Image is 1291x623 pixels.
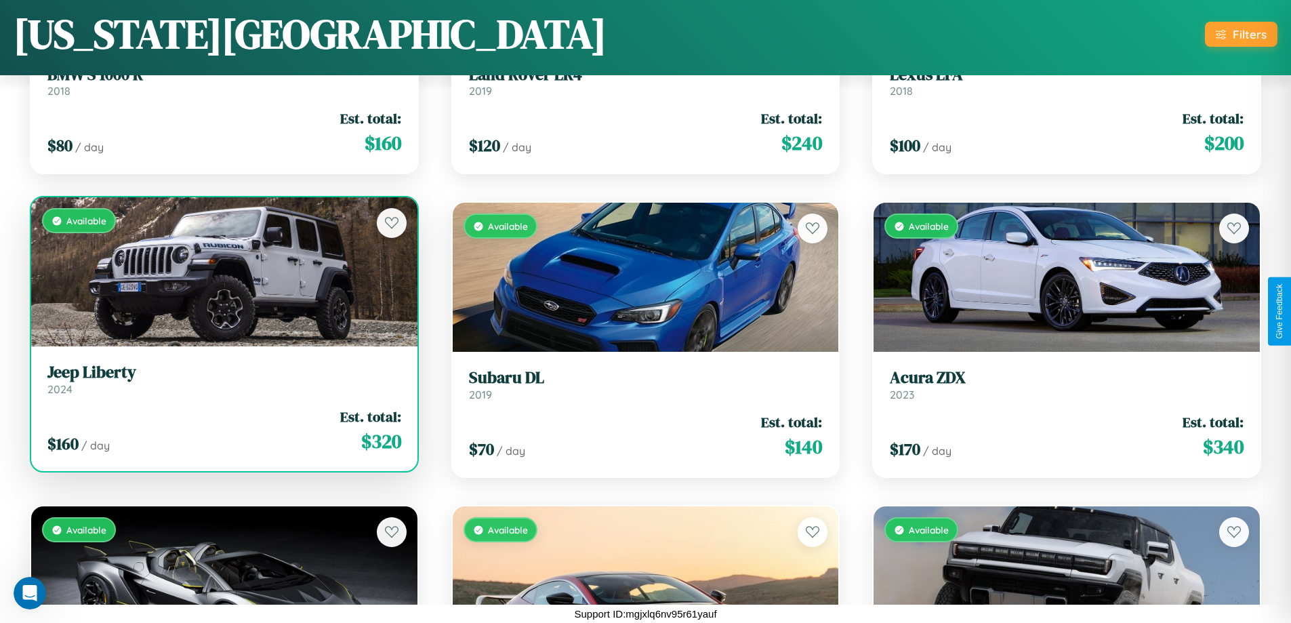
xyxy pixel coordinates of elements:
span: Available [909,220,949,232]
a: Jeep Liberty2024 [47,363,401,396]
span: Est. total: [1183,108,1244,128]
span: Est. total: [340,407,401,426]
h3: Jeep Liberty [47,363,401,382]
span: Est. total: [761,108,822,128]
span: 2024 [47,382,73,396]
span: $ 80 [47,134,73,157]
button: Filters [1205,22,1277,47]
span: Available [66,524,106,536]
span: / day [81,439,110,452]
span: $ 240 [781,129,822,157]
span: $ 320 [361,428,401,455]
span: Available [488,524,528,536]
span: / day [503,140,531,154]
div: Give Feedback [1275,284,1284,339]
span: / day [497,444,525,458]
span: Available [909,524,949,536]
span: $ 120 [469,134,500,157]
span: / day [923,444,951,458]
span: $ 160 [365,129,401,157]
span: $ 170 [890,438,920,460]
h1: [US_STATE][GEOGRAPHIC_DATA] [14,6,607,62]
span: / day [75,140,104,154]
div: Filters [1233,27,1267,41]
a: Lexus LFA2018 [890,65,1244,98]
span: 2019 [469,388,492,401]
span: $ 200 [1204,129,1244,157]
span: 2018 [890,84,913,98]
span: $ 140 [785,433,822,460]
a: Subaru DL2019 [469,368,823,401]
span: Available [66,215,106,226]
a: Land Rover LR42019 [469,65,823,98]
span: / day [923,140,951,154]
span: 2023 [890,388,914,401]
span: Est. total: [340,108,401,128]
span: $ 340 [1203,433,1244,460]
h3: Subaru DL [469,368,823,388]
span: 2018 [47,84,70,98]
h3: Acura ZDX [890,368,1244,388]
span: $ 70 [469,438,494,460]
a: BMW S 1000 R2018 [47,65,401,98]
a: Acura ZDX2023 [890,368,1244,401]
span: $ 100 [890,134,920,157]
span: Available [488,220,528,232]
iframe: Intercom live chat [14,577,46,609]
span: 2019 [469,84,492,98]
span: Est. total: [761,412,822,432]
span: $ 160 [47,433,79,455]
span: Est. total: [1183,412,1244,432]
p: Support ID: mgjxlq6nv95r61yauf [574,605,716,623]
